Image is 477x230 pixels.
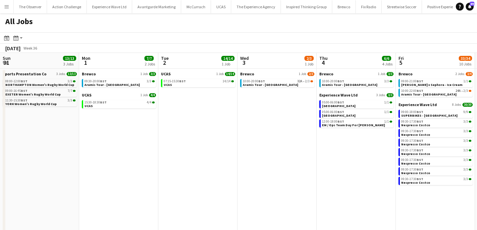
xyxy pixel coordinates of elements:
[387,72,394,76] span: 3/3
[243,80,265,83] span: 10:00-20:00
[338,79,344,83] span: BST
[68,80,72,83] span: 3/3
[470,2,474,6] span: 89
[322,119,392,127] a: 12:00-18:00BST1/1EM / Ops Team Day For [PERSON_NAME]
[239,59,249,66] span: 3
[384,80,389,83] span: 3/3
[401,130,423,133] span: 09:30-17:30
[132,0,181,13] button: Avantgarde Marketing
[397,59,404,66] span: 5
[3,71,77,108] div: Sports Presentation Co3 Jobs13/1308:00-12:00BST3/3NORTHAMPTON Women's Rugby World Cup09:00-16:45B...
[398,102,473,107] a: Experience Wave Ltd8 Jobs30/30
[401,80,423,83] span: 09:00-21:00
[387,93,394,97] span: 3/3
[469,111,471,113] span: 9/9
[469,169,471,171] span: 3/3
[161,71,171,76] span: UCAS
[84,104,93,108] span: UCAS
[401,168,423,171] span: 09:30-17:30
[319,71,394,93] div: Brewco1 Job3/310:00-20:00BST3/3Aramis Tour - [GEOGRAPHIC_DATA]
[401,148,471,156] a: 09:30-17:30BST3/3Nespresso Costco
[401,119,471,127] a: 09:30-17:30BST3/3Nespresso Costco
[462,103,473,107] span: 30/30
[390,80,392,82] span: 3/3
[417,119,423,124] span: BST
[338,100,344,104] span: BST
[417,129,423,133] span: BST
[422,0,465,13] button: Positive Experience
[319,71,333,76] span: Brewco
[21,89,27,93] span: BST
[307,72,314,76] span: 2/3
[463,130,468,133] span: 3/3
[318,59,328,66] span: 4
[100,79,107,83] span: BST
[463,139,468,142] span: 3/3
[417,148,423,152] span: BST
[222,61,234,66] div: 1 Job
[84,80,107,83] span: 09:30-20:00
[469,80,471,82] span: 1/1
[463,177,468,181] span: 3/3
[452,103,461,107] span: 8 Jobs
[305,80,310,83] span: 2/3
[319,55,328,61] span: Thu
[469,121,471,123] span: 3/3
[152,80,155,82] span: 3/3
[82,55,90,61] span: Mon
[82,71,156,93] div: Brewco1 Job3/309:30-20:00BST3/3Aramis Tour - [GEOGRAPHIC_DATA]
[147,80,151,83] span: 3/3
[181,0,211,13] button: McCurrach
[56,72,65,76] span: 3 Jobs
[164,83,172,87] span: UCAS
[5,89,27,93] span: 09:00-16:45
[144,56,154,61] span: 7/7
[376,93,385,97] span: 3 Jobs
[319,93,394,97] a: Experience Wave Ltd3 Jobs3/3
[161,71,235,76] a: UCAS1 Job14/14
[322,110,344,114] span: 05:00-06:00
[297,80,302,83] span: 32A
[73,90,76,92] span: 7/7
[463,80,468,83] span: 1/1
[356,0,382,13] button: Fix Radio
[382,61,393,66] div: 4 Jobs
[3,55,11,61] span: Sun
[63,61,76,66] div: 3 Jobs
[161,71,235,89] div: UCAS1 Job14/1407:15-15:30BST14/14UCAS
[243,79,313,87] a: 10:00-20:00BST32A•2/3Aramis Tour - [GEOGRAPHIC_DATA]
[463,149,468,152] span: 3/3
[401,180,430,185] span: Nespresso Costco
[240,71,254,76] span: Brewco
[322,79,392,87] a: 10:00-20:00BST3/3Aramis Tour - [GEOGRAPHIC_DATA]
[22,46,38,51] span: Week 36
[145,61,155,66] div: 2 Jobs
[398,71,473,76] a: Brewco2 Jobs3/4
[401,161,430,166] span: Nespresso Costco
[5,79,76,87] a: 08:00-12:00BST3/3NORTHAMPTON Women's Rugby World Cup
[5,92,61,96] span: EXETER Women's Rugby World Cup
[417,167,423,172] span: BST
[322,113,355,118] span: Donington Park Mileage
[149,72,156,76] span: 3/3
[378,72,385,76] span: 1 Job
[216,72,224,76] span: 1 Job
[84,79,155,87] a: 09:30-20:00BST3/3Aramis Tour - [GEOGRAPHIC_DATA]
[398,71,412,76] span: Brewco
[3,71,77,76] a: Sports Presentation Co3 Jobs13/13
[401,177,471,184] a: 09:30-17:30BST3/3Nespresso Costco
[140,93,148,97] span: 1 Job
[310,80,313,82] span: 2/3
[243,80,313,83] div: •
[160,59,169,66] span: 2
[401,139,423,142] span: 09:30-17:30
[401,138,471,146] a: 09:30-17:30BST3/3Nespresso Costco
[332,0,356,13] button: Brewco
[322,123,385,127] span: EM / Ops Team Day For Pedro
[322,100,392,108] a: 05:00-06:00BST1/1[GEOGRAPHIC_DATA]
[82,71,156,76] a: Brewco1 Job3/3
[398,102,473,186] div: Experience Wave Ltd8 Jobs30/3009:00-18:00BST9/9SUPERBIKES - [GEOGRAPHIC_DATA]09:30-17:30BST3/3Nes...
[240,71,314,89] div: Brewco1 Job2/310:00-20:00BST32A•2/3Aramis Tour - [GEOGRAPHIC_DATA]
[417,79,423,83] span: BST
[401,123,430,127] span: Nespresso Costco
